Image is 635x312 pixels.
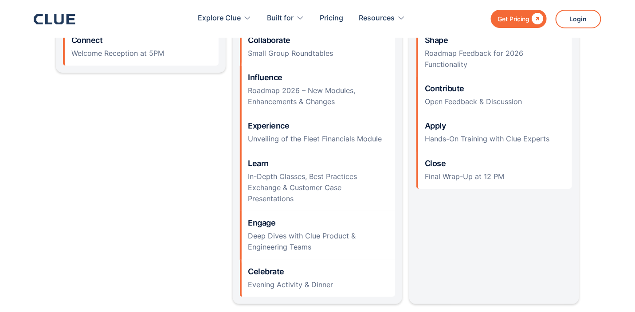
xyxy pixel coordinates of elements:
[248,72,389,83] h4: Influence
[425,35,565,46] h4: Shape
[491,10,547,28] a: Get Pricing
[556,10,601,28] a: Login
[248,171,359,205] p: In-Depth Classes, Best Practices Exchange & Customer Case Presentations
[425,83,565,94] h4: Contribute
[71,35,212,46] h4: Connect
[359,4,405,32] div: Resources
[267,4,294,32] div: Built for
[425,158,565,169] h4: Close
[248,218,389,228] h4: Engage
[248,230,359,253] p: Deep Dives with Clue Product & Engineering Teams
[359,4,395,32] div: Resources
[248,121,389,131] h4: Experience
[71,48,212,59] p: Welcome Reception at 5PM
[425,48,565,70] p: Roadmap Feedback for 2026 Functionality
[425,121,565,131] h4: Apply
[529,13,543,24] div: 
[498,13,529,24] div: Get Pricing
[267,4,304,32] div: Built for
[425,171,565,182] p: Final Wrap-Up at 12 PM
[248,158,389,169] h4: Learn
[248,133,389,144] p: Unveiling of the Fleet Financials Module
[198,4,241,32] div: Explore Clue
[248,35,389,46] h4: Collaborate
[248,48,389,59] p: Small Group Roundtables
[425,133,565,144] p: Hands-On Training with Clue Experts
[248,279,389,290] p: Evening Activity & Dinner
[248,266,389,277] h4: Celebrate
[248,85,389,107] p: Roadmap 2026 – New Modules, Enhancements & Changes
[198,4,251,32] div: Explore Clue
[425,96,565,107] p: Open Feedback & Discussion
[320,4,343,32] a: Pricing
